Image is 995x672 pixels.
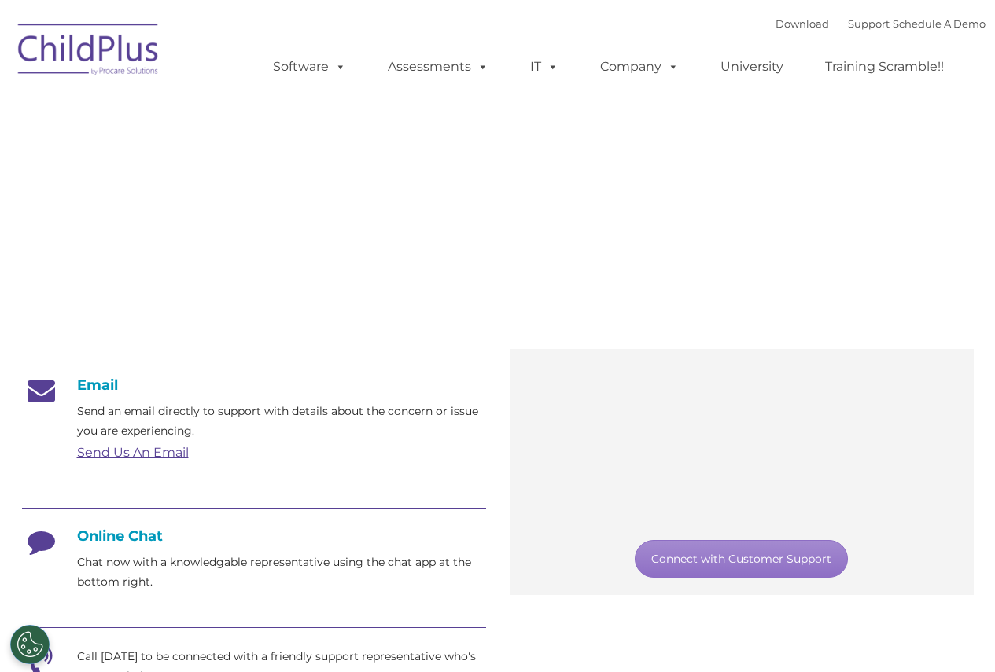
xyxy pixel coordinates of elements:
[22,376,486,394] h4: Email
[77,445,189,460] a: Send Us An Email
[514,51,574,83] a: IT
[584,51,695,83] a: Company
[776,17,986,30] font: |
[77,553,486,592] p: Chat now with a knowledgable representative using the chat app at the bottom right.
[10,625,50,664] button: Cookies Settings
[848,17,890,30] a: Support
[372,51,504,83] a: Assessments
[257,51,362,83] a: Software
[893,17,986,30] a: Schedule A Demo
[705,51,799,83] a: University
[77,402,486,441] p: Send an email directly to support with details about the concern or issue you are experiencing.
[635,540,848,578] a: Connect with Customer Support
[809,51,960,83] a: Training Scramble!!
[776,17,829,30] a: Download
[10,13,168,91] img: ChildPlus by Procare Solutions
[22,527,486,545] h4: Online Chat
